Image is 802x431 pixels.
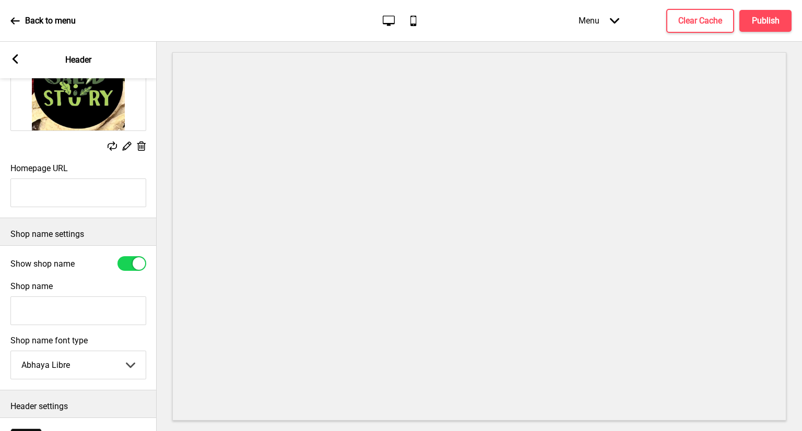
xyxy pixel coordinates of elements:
[568,5,630,36] div: Menu
[10,401,146,412] p: Header settings
[10,163,68,173] label: Homepage URL
[11,38,146,130] img: Image
[10,229,146,240] p: Shop name settings
[752,15,780,27] h4: Publish
[739,10,792,32] button: Publish
[678,15,722,27] h4: Clear Cache
[10,281,53,291] label: Shop name
[25,15,76,27] p: Back to menu
[10,7,76,35] a: Back to menu
[10,259,75,269] label: Show shop name
[10,336,146,345] label: Shop name font type
[65,54,91,66] p: Header
[666,9,734,33] button: Clear Cache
